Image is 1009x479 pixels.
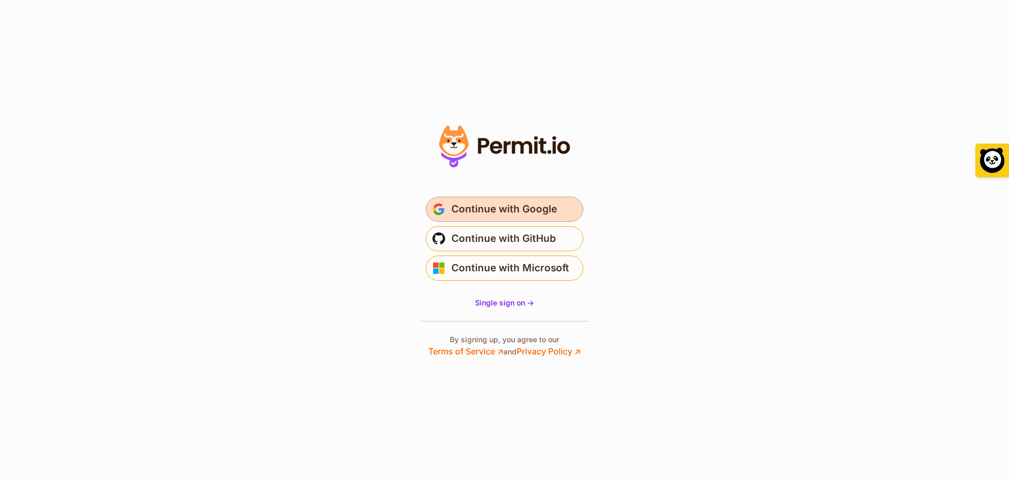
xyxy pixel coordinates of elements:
[426,256,583,281] button: Continue with Microsoft
[451,230,556,247] span: Continue with GitHub
[428,334,581,358] p: By signing up, you agree to our and
[428,346,503,356] a: Terms of Service ↗
[475,298,534,308] a: Single sign on ->
[426,226,583,251] button: Continue with GitHub
[451,260,569,277] span: Continue with Microsoft
[517,346,581,356] a: Privacy Policy ↗
[451,201,557,218] span: Continue with Google
[426,197,583,222] button: Continue with Google
[475,298,534,307] span: Single sign on ->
